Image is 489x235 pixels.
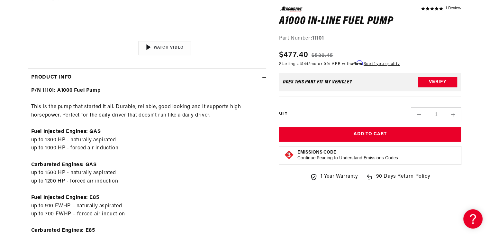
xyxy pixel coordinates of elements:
[366,173,430,187] a: 90 Days Return Policy
[31,88,101,93] strong: P/N 11101: A1000 Fuel Pump
[31,195,99,200] strong: Fuel Injected Engines: E85
[31,162,97,167] strong: Carbureted Engines: GAS
[297,150,398,161] button: Emissions CodeContinue Reading to Understand Emissions Codes
[312,36,324,41] strong: 11101
[312,52,333,59] s: $530.45
[376,173,430,187] span: 90 Days Return Policy
[301,62,308,66] span: $44
[297,155,398,161] p: Continue Reading to Understand Emissions Codes
[418,77,457,87] button: Verify
[351,60,363,65] span: Affirm
[284,150,294,160] img: Emissions code
[279,16,461,26] h1: A1000 In-Line Fuel Pump
[28,68,266,87] summary: Product Info
[320,173,358,181] span: 1 Year Warranty
[279,34,461,43] div: Part Number:
[31,228,95,233] strong: Carbureted Engines: E85
[283,80,352,85] div: Does This part fit My vehicle?
[364,62,400,66] a: See if you qualify - Learn more about Affirm Financing (opens in modal)
[279,127,461,142] button: Add to Cart
[31,73,72,82] h2: Product Info
[279,49,308,61] span: $477.40
[310,173,358,181] a: 1 Year Warranty
[279,111,287,117] label: QTY
[445,6,461,11] a: 1 reviews
[297,150,336,155] strong: Emissions Code
[279,61,400,67] p: Starting at /mo or 0% APR with .
[31,129,101,134] strong: Fuel Injected Engines: GAS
